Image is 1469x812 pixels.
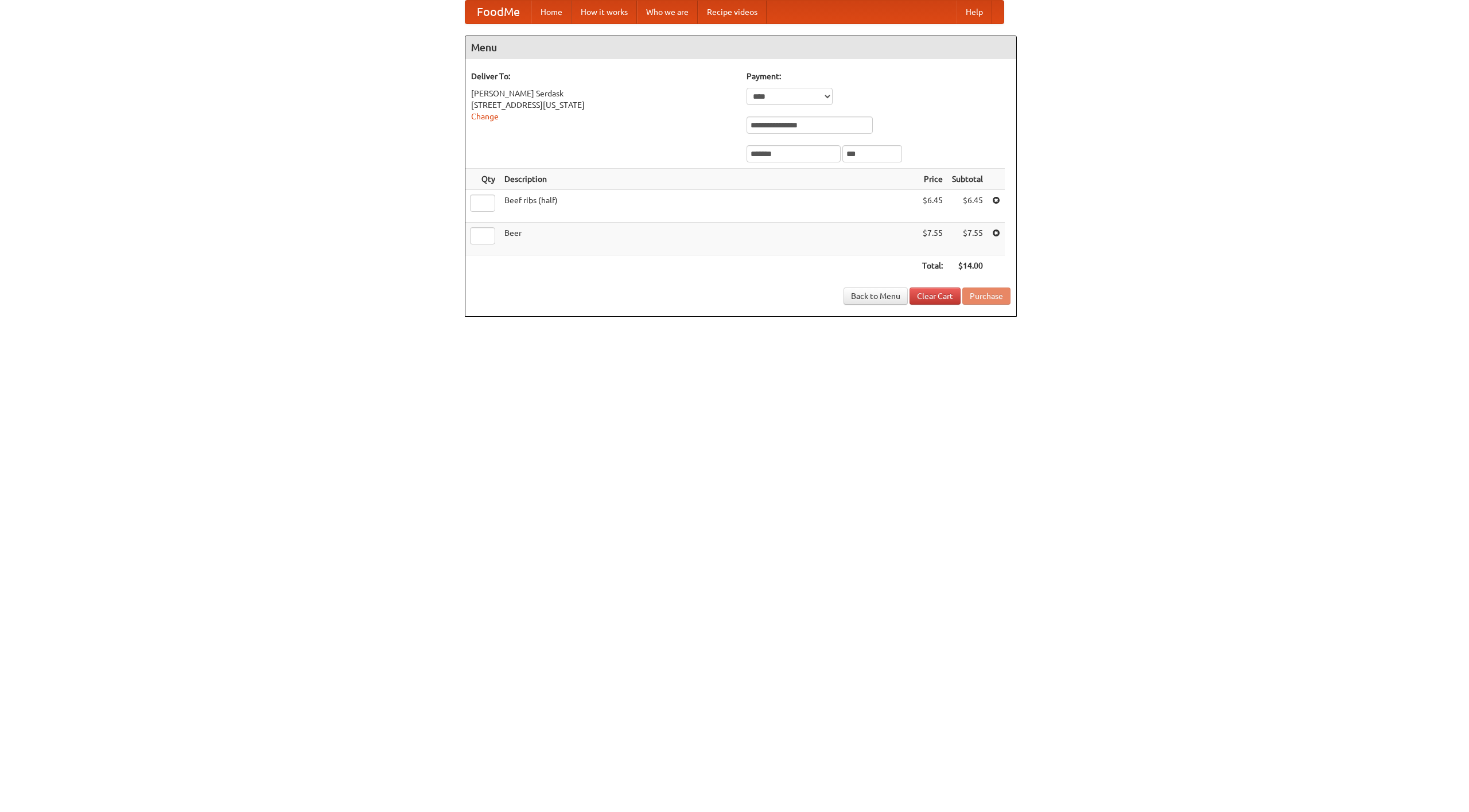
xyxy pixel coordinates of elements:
a: How it works [572,1,637,24]
a: Help [957,1,992,24]
th: Price [918,169,947,190]
th: Subtotal [947,169,988,190]
a: Back to Menu [844,287,908,305]
th: $14.00 [947,255,988,277]
td: $6.45 [918,190,947,223]
th: Description [500,169,918,190]
td: Beef ribs (half) [500,190,918,223]
a: Recipe videos [698,1,767,24]
th: Total: [918,255,947,277]
button: Purchase [962,287,1011,305]
h5: Deliver To: [471,71,735,82]
a: Who we are [637,1,698,24]
a: Clear Cart [910,287,961,305]
div: [STREET_ADDRESS][US_STATE] [471,99,735,111]
td: $7.55 [947,223,988,255]
a: FoodMe [465,1,531,24]
h4: Menu [465,36,1016,59]
td: $6.45 [947,190,988,223]
h5: Payment: [747,71,1011,82]
a: Change [471,112,499,121]
div: [PERSON_NAME] Serdask [471,88,735,99]
td: $7.55 [918,223,947,255]
a: Home [531,1,572,24]
td: Beer [500,223,918,255]
th: Qty [465,169,500,190]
